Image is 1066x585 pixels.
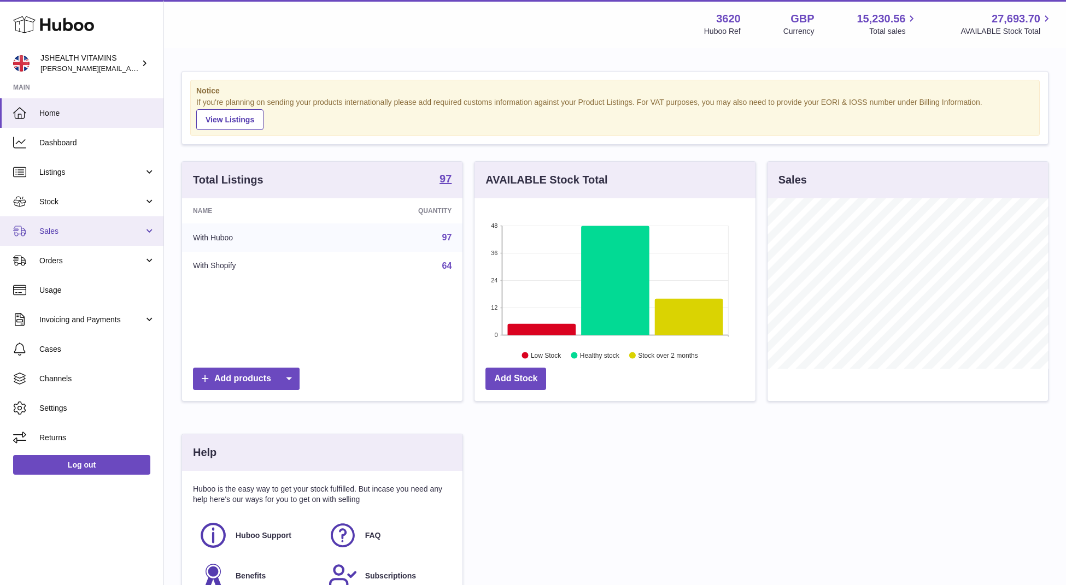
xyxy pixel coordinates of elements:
[778,173,807,187] h3: Sales
[39,315,144,325] span: Invoicing and Payments
[485,173,607,187] h3: AVAILABLE Stock Total
[236,530,291,541] span: Huboo Support
[491,277,498,283] text: 24
[39,344,155,354] span: Cases
[491,304,498,311] text: 12
[196,97,1034,130] div: If you're planning on sending your products internationally please add required customs informati...
[182,198,333,223] th: Name
[13,55,30,72] img: francesca@jshealthvitamins.com
[485,368,546,390] a: Add Stock
[40,53,139,74] div: JSHEALTH VITAMINS
[442,233,452,242] a: 97
[704,26,741,37] div: Huboo Ref
[39,226,144,237] span: Sales
[39,197,144,207] span: Stock
[491,250,498,256] text: 36
[440,173,452,184] strong: 97
[716,11,741,26] strong: 3620
[39,138,155,148] span: Dashboard
[193,445,216,460] h3: Help
[193,368,300,390] a: Add products
[182,223,333,252] td: With Huboo
[580,351,620,359] text: Healthy stock
[783,26,815,37] div: Currency
[992,11,1040,26] span: 27,693.70
[440,173,452,186] a: 97
[365,530,381,541] span: FAQ
[333,198,463,223] th: Quantity
[639,351,698,359] text: Stock over 2 months
[39,433,155,443] span: Returns
[857,11,918,37] a: 15,230.56 Total sales
[328,521,447,550] a: FAQ
[39,167,144,178] span: Listings
[531,351,561,359] text: Low Stock
[960,11,1053,37] a: 27,693.70 AVAILABLE Stock Total
[236,571,266,581] span: Benefits
[869,26,918,37] span: Total sales
[495,332,498,338] text: 0
[442,261,452,270] a: 64
[39,285,155,296] span: Usage
[960,26,1053,37] span: AVAILABLE Stock Total
[40,64,219,73] span: [PERSON_NAME][EMAIL_ADDRESS][DOMAIN_NAME]
[13,455,150,475] a: Log out
[39,374,155,384] span: Channels
[193,484,452,505] p: Huboo is the easy way to get your stock fulfilled. But incase you need any help here's our ways f...
[193,173,263,187] h3: Total Listings
[198,521,317,550] a: Huboo Support
[857,11,905,26] span: 15,230.56
[196,86,1034,96] strong: Notice
[790,11,814,26] strong: GBP
[196,109,263,130] a: View Listings
[365,571,416,581] span: Subscriptions
[39,403,155,413] span: Settings
[491,222,498,229] text: 48
[39,108,155,119] span: Home
[39,256,144,266] span: Orders
[182,252,333,280] td: With Shopify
